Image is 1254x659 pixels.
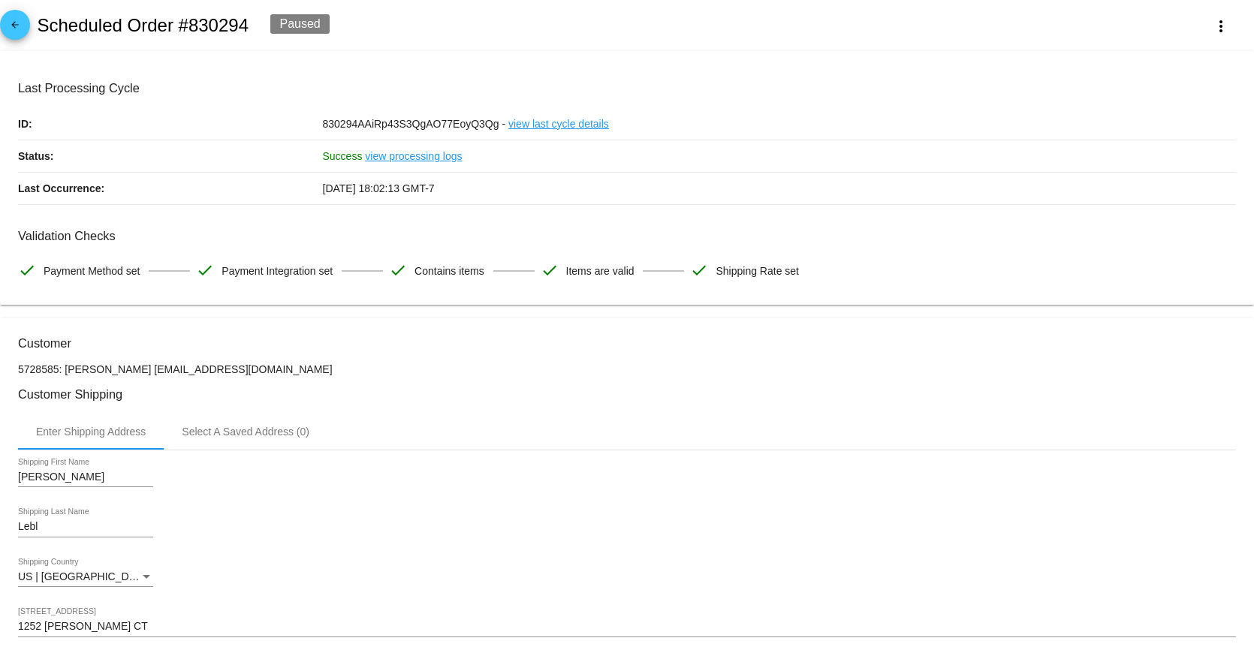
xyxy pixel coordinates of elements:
[690,261,708,279] mat-icon: check
[18,621,1236,633] input: Shipping Street 1
[18,140,323,172] p: Status:
[716,255,799,287] span: Shipping Rate set
[323,118,506,130] span: 830294AAiRp43S3QgAO77EoyQ3Qg -
[1212,17,1230,35] mat-icon: more_vert
[389,261,407,279] mat-icon: check
[18,521,153,533] input: Shipping Last Name
[18,570,151,582] span: US | [GEOGRAPHIC_DATA]
[18,81,1236,95] h3: Last Processing Cycle
[18,336,1236,351] h3: Customer
[414,255,484,287] span: Contains items
[323,150,363,162] span: Success
[18,387,1236,402] h3: Customer Shipping
[270,14,329,34] div: Paused
[44,255,140,287] span: Payment Method set
[365,140,462,172] a: view processing logs
[36,426,146,438] div: Enter Shipping Address
[18,471,153,483] input: Shipping First Name
[37,15,249,36] h2: Scheduled Order #830294
[18,363,1236,375] p: 5728585: [PERSON_NAME] [EMAIL_ADDRESS][DOMAIN_NAME]
[6,20,24,38] mat-icon: arrow_back
[196,261,214,279] mat-icon: check
[222,255,333,287] span: Payment Integration set
[18,173,323,204] p: Last Occurrence:
[18,571,153,583] mat-select: Shipping Country
[18,108,323,140] p: ID:
[566,255,635,287] span: Items are valid
[18,261,36,279] mat-icon: check
[182,426,309,438] div: Select A Saved Address (0)
[18,229,1236,243] h3: Validation Checks
[323,182,435,194] span: [DATE] 18:02:13 GMT-7
[508,108,609,140] a: view last cycle details
[541,261,559,279] mat-icon: check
